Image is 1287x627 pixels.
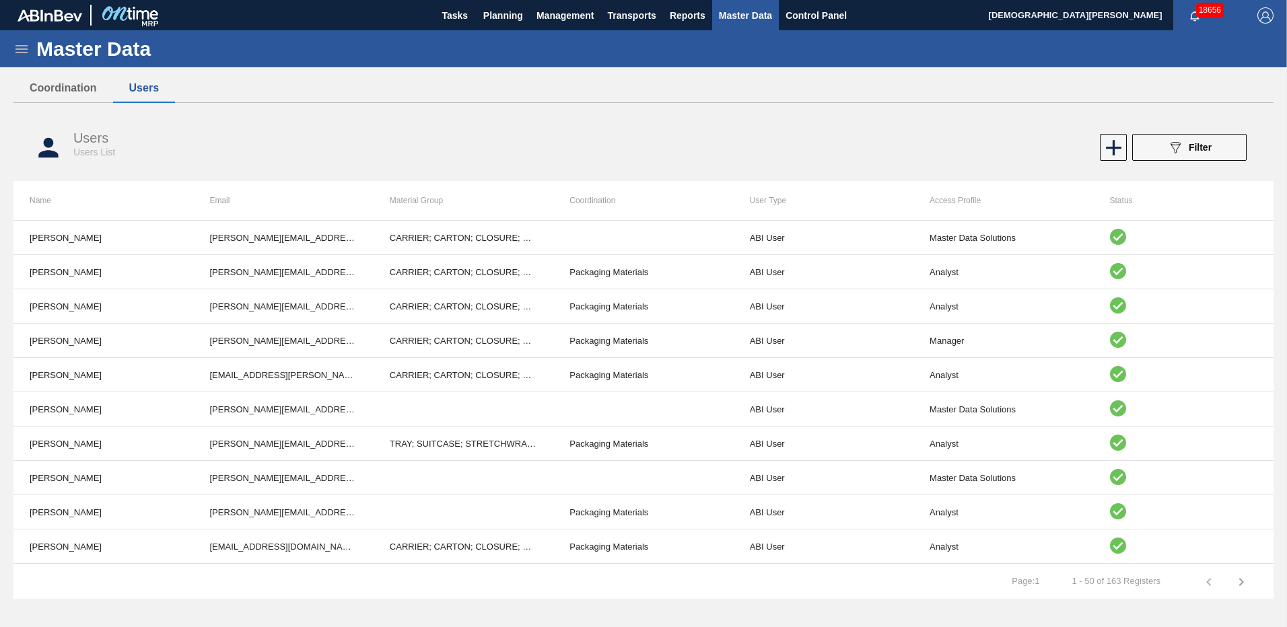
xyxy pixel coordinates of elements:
div: New user [1099,134,1125,161]
td: ABI User [734,495,913,529]
td: Master Data Solutions [913,221,1093,255]
td: ABI User [734,255,913,289]
td: [PERSON_NAME] [13,255,193,289]
td: [PERSON_NAME] [13,324,193,358]
th: Material Group [374,181,553,220]
td: CARRIER; CARTON; CLOSURE; CROWN; HICONE; COVER; LABEL; LID; SHRINKFILM; TRAY; SUITCASE; STRETCHWR... [374,529,553,564]
span: Planning [483,7,523,24]
div: Active user [1110,538,1257,556]
td: Analyst [913,358,1093,392]
span: Management [536,7,594,24]
td: Page : 1 [996,565,1055,587]
button: Filter [1132,134,1247,161]
td: [PERSON_NAME] [13,495,193,529]
td: CARRIER; CARTON; CLOSURE; CROWN; PARTITION; PAD; LID; LABEL; COVER; HICONE; SHRINKFILM; STRETCHWR... [374,289,553,324]
th: Status [1094,181,1274,220]
td: [PERSON_NAME] [13,221,193,255]
div: Active user [1110,400,1257,418]
td: Master Data Solutions [913,392,1093,427]
td: Analyst [913,529,1093,564]
div: Active user [1110,435,1257,453]
td: [PERSON_NAME][EMAIL_ADDRESS][PERSON_NAME][DOMAIN_NAME][PERSON_NAME] [193,221,373,255]
button: Users [113,74,175,102]
th: Email [193,181,373,220]
td: Analyst [913,255,1093,289]
td: [PERSON_NAME][EMAIL_ADDRESS][DOMAIN_NAME][PERSON_NAME] [193,427,373,461]
td: [PERSON_NAME] [13,427,193,461]
button: Coordination [13,74,113,102]
td: Packaging Materials [553,289,733,324]
td: [PERSON_NAME][EMAIL_ADDRESS][DOMAIN_NAME] [193,461,373,495]
td: [PERSON_NAME][EMAIL_ADDRESS][PERSON_NAME][DOMAIN_NAME][PERSON_NAME] [193,495,373,529]
td: [PERSON_NAME][EMAIL_ADDRESS][PERSON_NAME][DOMAIN_NAME][PERSON_NAME] [193,289,373,324]
button: Notifications [1173,6,1216,25]
span: Tasks [440,7,470,24]
span: Users List [73,147,115,157]
td: Packaging Materials [553,427,733,461]
td: Packaging Materials [553,255,733,289]
div: Active user [1110,263,1257,281]
td: [PERSON_NAME][EMAIL_ADDRESS][DOMAIN_NAME][PERSON_NAME] [193,564,373,598]
td: [EMAIL_ADDRESS][DOMAIN_NAME][PERSON_NAME] [193,529,373,564]
td: [PERSON_NAME][EMAIL_ADDRESS][PERSON_NAME][DOMAIN_NAME] [193,392,373,427]
span: Filter [1189,142,1212,153]
td: ABI User [734,564,913,598]
th: User Type [734,181,913,220]
span: Users [73,131,108,145]
td: CARRIER; CARTON; CLOSURE; CROWN; HICONE; COVER; LABEL; LID; PAD; PARTITION; SHRINKFILM; STRETCHWR... [374,221,553,255]
td: Analyst [913,564,1093,598]
td: CARRIER; CARTON; CLOSURE; CROWN; HICONE; COVER; LABEL; LID; PAD; PARTITION; SHRINKFILM; STRETCHWR... [374,324,553,358]
img: Logout [1257,7,1274,24]
span: Control Panel [786,7,847,24]
td: ABI User [734,221,913,255]
td: ABI User [734,324,913,358]
span: Reports [670,7,705,24]
td: [PERSON_NAME] [13,529,193,564]
td: Master Data Solutions [913,461,1093,495]
img: TNhmsLtSVTkK8tSr43FrP2fwEKptu5GPRR3wAAAABJRU5ErkJggg== [18,9,82,22]
th: Name [13,181,193,220]
td: [PERSON_NAME] [13,461,193,495]
div: Active user [1110,297,1257,316]
td: Analyst [913,427,1093,461]
div: Active user [1110,229,1257,247]
td: [PERSON_NAME][EMAIL_ADDRESS][DOMAIN_NAME][PERSON_NAME] [193,255,373,289]
td: [EMAIL_ADDRESS][PERSON_NAME][DOMAIN_NAME][PERSON_NAME] [193,358,373,392]
td: [PERSON_NAME][EMAIL_ADDRESS][PERSON_NAME][DOMAIN_NAME][PERSON_NAME] [193,324,373,358]
div: Active user [1110,503,1257,521]
td: ABI User [734,529,913,564]
td: CARRIER; CARTON; CLOSURE; CROWN; HICONE; COVER; LABEL; LID; PAD; PARTITION; SHRINKFILM; STRETCHWR... [374,358,553,392]
th: Access Profile [913,181,1093,220]
td: [PERSON_NAME] [13,564,193,598]
div: Filter user [1125,134,1253,161]
td: CARRIER; CARTON; CLOSURE; CROWN; HICONE; COVER; LABEL; LID; PAD; PARTITION; SHRINKFILM; STRETCHWR... [374,255,553,289]
td: ABI User [734,392,913,427]
td: Manager [913,324,1093,358]
th: Coordination [553,181,733,220]
span: Transports [608,7,656,24]
div: Active user [1110,332,1257,350]
span: Master Data [719,7,772,24]
td: ABI User [734,427,913,461]
td: [PERSON_NAME] [13,358,193,392]
td: Analyst [913,289,1093,324]
td: CARRIER; CARTON; CLOSURE; CROWN; HICONE; COVER; LABEL; LID; PAD; PARTITION; SHRINKFILM; STRETCHWR... [374,564,553,598]
span: 18656 [1196,3,1224,17]
td: Packaging Materials [553,564,733,598]
td: Packaging Materials [553,529,733,564]
td: ABI User [734,461,913,495]
td: ABI User [734,289,913,324]
h1: Master Data [36,41,275,57]
div: Active user [1110,469,1257,487]
td: Packaging Materials [553,324,733,358]
td: ABI User [734,358,913,392]
td: Analyst [913,495,1093,529]
td: Packaging Materials [553,358,733,392]
td: TRAY; SUITCASE; STRETCHWRAP; SHRINKFILM; PARTITION; PAD; LID; LABEL; COVER; HICONE; CROWN; CLOSUR... [374,427,553,461]
td: 1 - 50 of 163 Registers [1055,565,1177,587]
td: [PERSON_NAME] [13,289,193,324]
td: Packaging Materials [553,495,733,529]
div: Active user [1110,366,1257,384]
td: [PERSON_NAME] [13,392,193,427]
